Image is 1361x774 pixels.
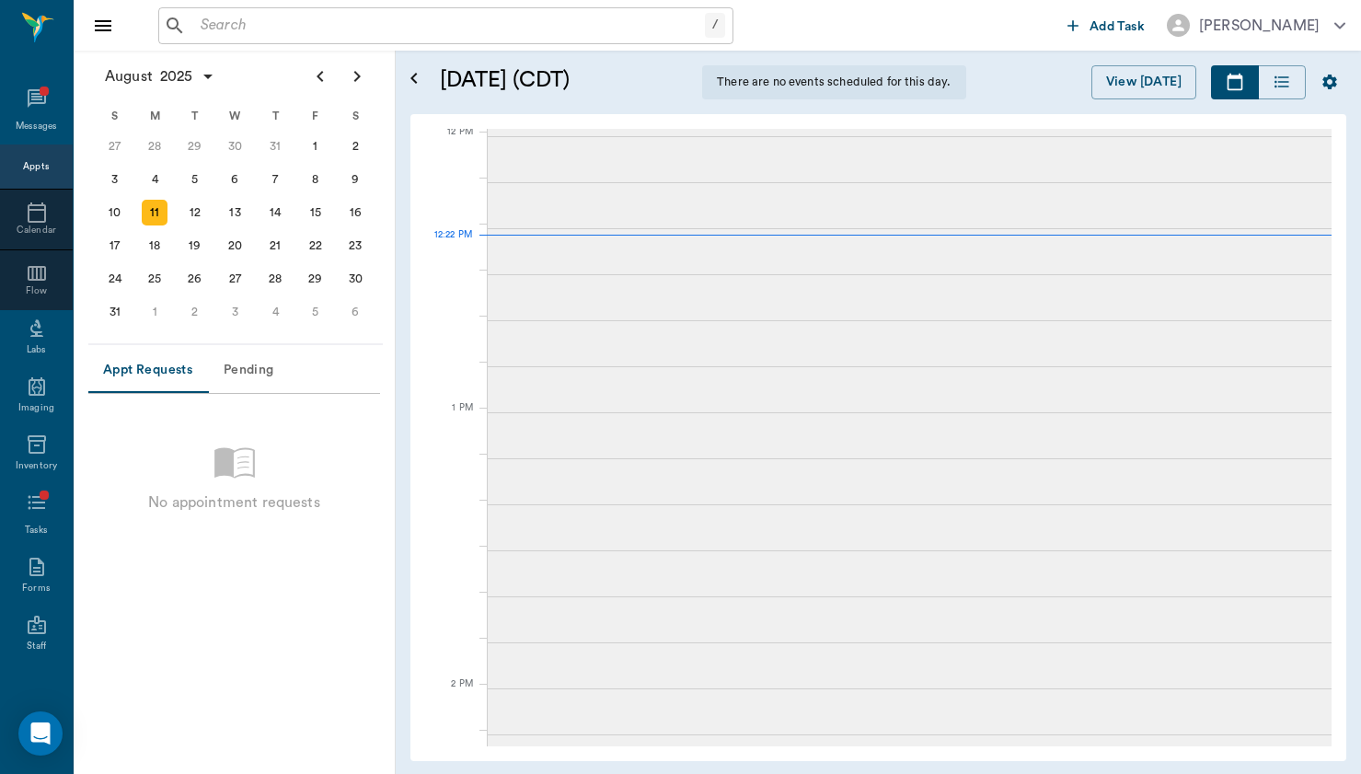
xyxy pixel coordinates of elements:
[142,167,167,192] div: Monday, August 4, 2025
[1060,8,1152,42] button: Add Task
[135,102,176,130] div: M
[182,299,208,325] div: Tuesday, September 2, 2025
[1199,15,1320,37] div: [PERSON_NAME]
[102,133,128,159] div: Sunday, July 27, 2025
[342,200,368,225] div: Saturday, August 16, 2025
[88,349,380,393] div: Appointment request tabs
[440,65,687,95] h5: [DATE] (CDT)
[102,167,128,192] div: Sunday, August 3, 2025
[303,167,329,192] div: Friday, August 8, 2025
[342,299,368,325] div: Saturday, September 6, 2025
[223,299,248,325] div: Wednesday, September 3, 2025
[22,582,50,595] div: Forms
[142,299,167,325] div: Monday, September 1, 2025
[175,102,215,130] div: T
[96,58,225,95] button: August2025
[182,167,208,192] div: Tuesday, August 5, 2025
[262,233,288,259] div: Thursday, August 21, 2025
[16,120,58,133] div: Messages
[1091,65,1196,99] button: View [DATE]
[303,233,329,259] div: Friday, August 22, 2025
[342,233,368,259] div: Saturday, August 23, 2025
[223,133,248,159] div: Wednesday, July 30, 2025
[207,349,290,393] button: Pending
[25,524,48,537] div: Tasks
[102,233,128,259] div: Sunday, August 17, 2025
[262,266,288,292] div: Thursday, August 28, 2025
[262,167,288,192] div: Thursday, August 7, 2025
[342,167,368,192] div: Saturday, August 9, 2025
[223,200,248,225] div: Wednesday, August 13, 2025
[85,7,121,44] button: Close drawer
[303,200,329,225] div: Friday, August 15, 2025
[182,233,208,259] div: Tuesday, August 19, 2025
[303,133,329,159] div: Friday, August 1, 2025
[303,266,329,292] div: Friday, August 29, 2025
[262,133,288,159] div: Thursday, July 31, 2025
[182,200,208,225] div: Tuesday, August 12, 2025
[302,58,339,95] button: Previous page
[142,266,167,292] div: Monday, August 25, 2025
[27,343,46,357] div: Labs
[342,133,368,159] div: Saturday, August 2, 2025
[27,640,46,653] div: Staff
[193,13,705,39] input: Search
[425,122,473,168] div: 12 PM
[342,266,368,292] div: Saturday, August 30, 2025
[142,233,167,259] div: Monday, August 18, 2025
[339,58,375,95] button: Next page
[215,102,256,130] div: W
[295,102,336,130] div: F
[142,133,167,159] div: Monday, July 28, 2025
[262,299,288,325] div: Thursday, September 4, 2025
[425,399,473,445] div: 1 PM
[303,299,329,325] div: Friday, September 5, 2025
[102,299,128,325] div: Sunday, August 31, 2025
[425,675,473,721] div: 2 PM
[95,102,135,130] div: S
[223,233,248,259] div: Wednesday, August 20, 2025
[18,711,63,756] div: Open Intercom Messenger
[16,459,57,473] div: Inventory
[54,6,58,45] h6: Nectar
[101,64,156,89] span: August
[1152,8,1360,42] button: [PERSON_NAME]
[142,200,167,225] div: Today, Monday, August 11, 2025
[223,167,248,192] div: Wednesday, August 6, 2025
[102,200,128,225] div: Sunday, August 10, 2025
[335,102,375,130] div: S
[262,200,288,225] div: Thursday, August 14, 2025
[148,491,319,514] p: No appointment requests
[23,160,49,174] div: Appts
[102,266,128,292] div: Sunday, August 24, 2025
[705,13,725,38] div: /
[182,133,208,159] div: Tuesday, July 29, 2025
[182,266,208,292] div: Tuesday, August 26, 2025
[702,65,965,99] div: There are no events scheduled for this day.
[255,102,295,130] div: T
[88,349,207,393] button: Appt Requests
[18,401,54,415] div: Imaging
[403,43,425,114] button: Open calendar
[156,64,197,89] span: 2025
[223,266,248,292] div: Wednesday, August 27, 2025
